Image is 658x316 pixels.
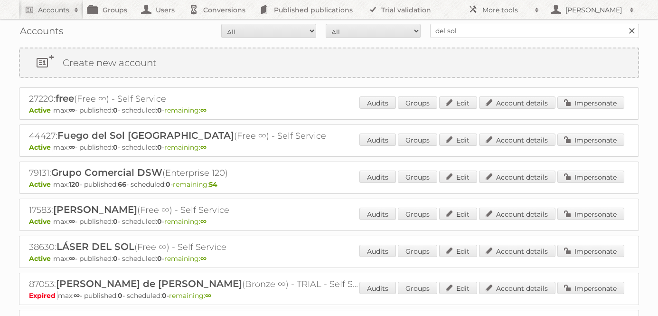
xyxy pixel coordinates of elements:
[164,143,207,152] span: remaining:
[113,254,118,263] strong: 0
[173,180,217,189] span: remaining:
[398,134,437,146] a: Groups
[359,171,396,183] a: Audits
[557,245,624,257] a: Impersonate
[157,143,162,152] strong: 0
[359,245,396,257] a: Audits
[359,96,396,109] a: Audits
[398,208,437,220] a: Groups
[439,171,477,183] a: Edit
[479,96,555,109] a: Account details
[209,180,217,189] strong: 54
[113,143,118,152] strong: 0
[69,106,75,115] strong: ∞
[479,171,555,183] a: Account details
[69,254,75,263] strong: ∞
[56,278,242,289] span: [PERSON_NAME] de [PERSON_NAME]
[29,93,361,105] h2: 27220: (Free ∞) - Self Service
[29,241,361,253] h2: 38630: (Free ∞) - Self Service
[169,291,211,300] span: remaining:
[557,134,624,146] a: Impersonate
[398,282,437,294] a: Groups
[557,171,624,183] a: Impersonate
[29,291,629,300] p: max: - published: - scheduled: -
[398,96,437,109] a: Groups
[29,130,361,142] h2: 44427: (Free ∞) - Self Service
[479,282,555,294] a: Account details
[69,217,75,226] strong: ∞
[74,291,80,300] strong: ∞
[164,217,207,226] span: remaining:
[479,134,555,146] a: Account details
[166,180,170,189] strong: 0
[20,48,638,77] a: Create new account
[157,217,162,226] strong: 0
[200,254,207,263] strong: ∞
[38,5,69,15] h2: Accounts
[563,5,625,15] h2: [PERSON_NAME]
[398,245,437,257] a: Groups
[359,208,396,220] a: Audits
[29,217,53,226] span: Active
[157,254,162,263] strong: 0
[51,167,162,178] span: Grupo Comercial DSW
[29,291,58,300] span: Expired
[205,291,211,300] strong: ∞
[479,208,555,220] a: Account details
[29,278,361,290] h2: 87053: (Bronze ∞) - TRIAL - Self Service
[29,106,629,115] p: max: - published: - scheduled: -
[164,254,207,263] span: remaining:
[162,291,167,300] strong: 0
[557,96,624,109] a: Impersonate
[29,167,361,179] h2: 79131: (Enterprise 120)
[29,217,629,226] p: max: - published: - scheduled: -
[398,171,437,183] a: Groups
[200,106,207,115] strong: ∞
[29,143,53,152] span: Active
[56,93,74,104] span: free
[557,208,624,220] a: Impersonate
[118,291,122,300] strong: 0
[29,180,53,189] span: Active
[439,134,477,146] a: Edit
[482,5,530,15] h2: More tools
[557,282,624,294] a: Impersonate
[200,143,207,152] strong: ∞
[113,106,118,115] strong: 0
[29,204,361,216] h2: 17583: (Free ∞) - Self Service
[439,282,477,294] a: Edit
[69,180,80,189] strong: 120
[157,106,162,115] strong: 0
[479,245,555,257] a: Account details
[56,241,134,252] span: LÁSER DEL SOL
[29,106,53,115] span: Active
[29,143,629,152] p: max: - published: - scheduled: -
[113,217,118,226] strong: 0
[29,254,629,263] p: max: - published: - scheduled: -
[439,208,477,220] a: Edit
[29,180,629,189] p: max: - published: - scheduled: -
[359,134,396,146] a: Audits
[359,282,396,294] a: Audits
[53,204,137,215] span: [PERSON_NAME]
[164,106,207,115] span: remaining:
[200,217,207,226] strong: ∞
[69,143,75,152] strong: ∞
[439,96,477,109] a: Edit
[118,180,126,189] strong: 66
[57,130,234,141] span: Fuego del Sol [GEOGRAPHIC_DATA]
[439,245,477,257] a: Edit
[29,254,53,263] span: Active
